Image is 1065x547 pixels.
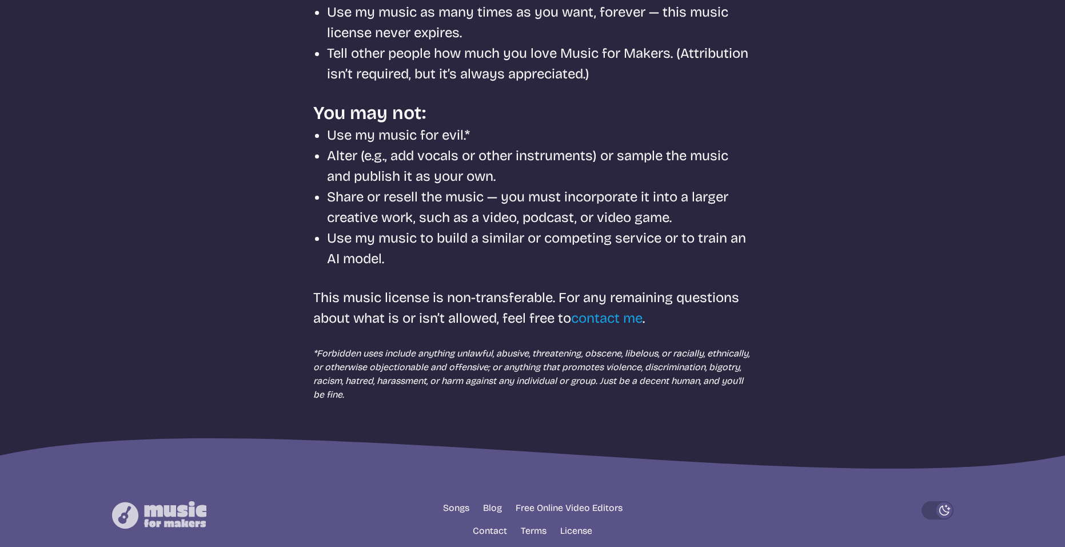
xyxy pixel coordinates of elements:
a: Free Online Video Editors [516,501,623,515]
li: Use my music for evil.* [327,125,752,145]
p: *Forbidden uses include anything unlawful, abusive, threatening, obscene, libelous, or racially, ... [313,347,752,402]
li: Use my music to build a similar or competing service or to train an AI model. [327,228,752,269]
li: Tell other people how much you love Music for Makers. (Attribution isn’t required, but it’s alway... [327,43,752,84]
a: License [560,524,592,538]
a: contact me [571,310,643,326]
h3: You may not: [313,102,752,124]
a: Songs [443,501,469,515]
li: Use my music as many times as you want, forever — this music license never expires. [327,2,752,43]
a: Blog [483,501,502,515]
a: Contact [473,524,507,538]
a: Terms [521,524,547,538]
img: Music for Makers logo [112,501,206,529]
p: This music license is non-transferable. For any remaining questions about what is or isn’t allowe... [313,287,752,328]
li: Share or resell the music — you must incorporate it into a larger creative work, such as a video,... [327,187,752,228]
li: Alter (e.g., add vocals or other instruments) or sample the music and publish it as your own. [327,145,752,187]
